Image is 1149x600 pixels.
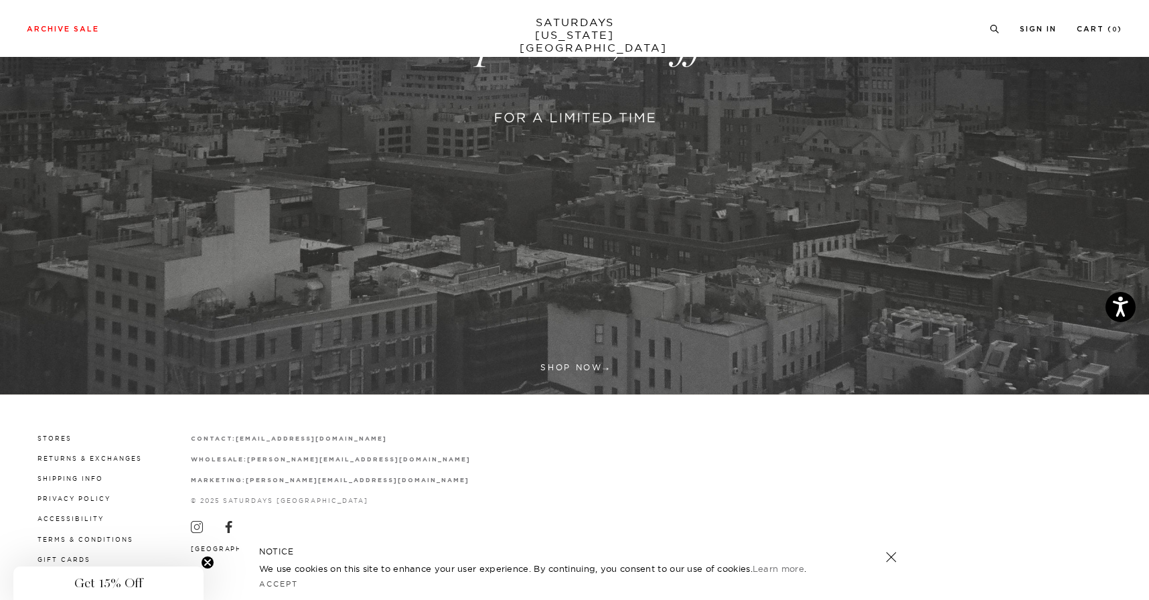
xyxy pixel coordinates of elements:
[37,536,133,543] a: Terms & Conditions
[520,16,630,54] a: SATURDAYS[US_STATE][GEOGRAPHIC_DATA]
[27,25,99,33] a: Archive Sale
[1077,25,1122,33] a: Cart (0)
[191,544,328,554] button: [GEOGRAPHIC_DATA] (USD $)
[37,556,90,563] a: Gift Cards
[13,567,204,600] div: Get 15% OffClose teaser
[753,563,804,574] a: Learn more
[236,436,386,442] strong: [EMAIL_ADDRESS][DOMAIN_NAME]
[74,575,143,591] span: Get 15% Off
[246,477,469,483] strong: [PERSON_NAME][EMAIL_ADDRESS][DOMAIN_NAME]
[1020,25,1057,33] a: Sign In
[191,496,471,506] p: © 2025 Saturdays [GEOGRAPHIC_DATA]
[1112,27,1118,33] small: 0
[37,515,104,522] a: Accessibility
[259,562,842,575] p: We use cookies on this site to enhance your user experience. By continuing, you consent to our us...
[259,579,298,589] a: Accept
[246,476,469,483] a: [PERSON_NAME][EMAIL_ADDRESS][DOMAIN_NAME]
[37,455,142,462] a: Returns & Exchanges
[37,435,72,442] a: Stores
[259,546,890,558] h5: NOTICE
[201,556,214,569] button: Close teaser
[191,436,236,442] strong: contact:
[37,475,103,482] a: Shipping Info
[247,455,470,463] a: [PERSON_NAME][EMAIL_ADDRESS][DOMAIN_NAME]
[247,457,470,463] strong: [PERSON_NAME][EMAIL_ADDRESS][DOMAIN_NAME]
[191,457,248,463] strong: wholesale:
[191,477,246,483] strong: marketing:
[236,435,386,442] a: [EMAIL_ADDRESS][DOMAIN_NAME]
[37,495,110,502] a: Privacy Policy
